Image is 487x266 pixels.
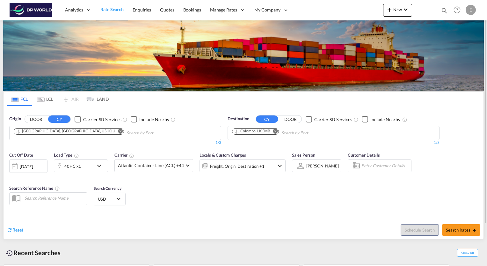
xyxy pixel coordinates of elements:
span: Search Currency [94,186,121,191]
span: Customer Details [348,152,380,158]
input: Chips input. [281,128,342,138]
md-icon: icon-arrow-right [472,228,476,233]
span: Load Type [54,152,79,158]
div: Include Nearby [139,116,169,123]
span: Locals & Custom Charges [200,152,246,158]
md-checkbox: Checkbox No Ink [75,116,121,122]
div: icon-refreshReset [7,227,23,234]
div: E [466,5,476,15]
md-pagination-wrapper: Use the left and right arrow keys to navigate between tabs [7,92,109,106]
md-icon: Unchecked: Ignores neighbouring ports when fetching rates.Checked : Includes neighbouring ports w... [171,117,176,122]
md-icon: The selected Trucker/Carrierwill be displayed in the rate results If the rates are from another f... [129,153,134,158]
div: 40HC x1icon-chevron-down [54,159,108,172]
div: Colombo, LKCMB [234,129,270,134]
span: Reset [12,227,23,233]
button: DOOR [279,116,302,123]
md-icon: icon-plus 400-fg [386,6,393,13]
div: [DATE] [20,164,33,169]
md-icon: icon-chevron-down [95,162,106,170]
div: [DATE] [9,159,47,173]
span: Enquiries [133,7,151,12]
span: New [386,7,410,12]
div: Houston, TX, USHOU [16,129,115,134]
button: Search Ratesicon-arrow-right [442,224,480,236]
div: [PERSON_NAME] [306,163,339,168]
div: Carrier SD Services [314,116,352,123]
button: CY [48,115,70,123]
span: Origin [9,116,21,122]
input: Search Reference Name [21,193,87,203]
md-icon: Your search will be saved by the below given name [55,186,60,191]
div: Press delete to remove this chip. [16,129,117,134]
md-icon: icon-information-outline [74,153,79,158]
span: Search Reference Name [9,186,60,191]
span: Cut Off Date [9,152,33,158]
img: c08ca190194411f088ed0f3ba295208c.png [10,3,53,17]
md-select: Select Currency: $ USDUnited States Dollar [97,194,122,203]
div: 40HC x1 [64,162,81,171]
div: 1/3 [9,140,221,145]
span: Atlantic Container Line (ACL) +44 [118,162,184,169]
button: DOOR [25,116,47,123]
md-checkbox: Checkbox No Ink [306,116,352,122]
span: Help [452,4,462,15]
button: icon-plus 400-fgNewicon-chevron-down [383,4,412,17]
md-tab-item: FCL [7,92,32,106]
div: Press delete to remove this chip. [234,129,272,134]
md-chips-wrap: Chips container. Use arrow keys to select chips. [13,126,190,138]
div: Carrier SD Services [83,116,121,123]
img: LCL+%26+FCL+BACKGROUND.png [3,20,484,91]
md-icon: icon-refresh [7,227,12,233]
div: Help [452,4,466,16]
md-select: Sales Person: Eugene Kim [306,161,339,170]
span: Manage Rates [210,7,237,13]
span: Sales Person [292,152,315,158]
span: Carrier [114,152,134,158]
md-icon: Unchecked: Ignores neighbouring ports when fetching rates.Checked : Includes neighbouring ports w... [402,117,407,122]
span: USD [98,196,116,202]
md-icon: Unchecked: Search for CY (Container Yard) services for all selected carriers.Checked : Search for... [353,117,359,122]
span: Show All [457,249,478,257]
md-tab-item: LCL [32,92,58,106]
md-icon: icon-chevron-down [402,6,410,13]
div: Freight Origin Destination Factory Stuffing [210,162,265,171]
input: Enter Customer Details [361,161,409,171]
span: Rate Search [100,7,124,12]
div: Recent Searches [3,246,63,260]
span: Search Rates [446,227,476,233]
md-checkbox: Checkbox No Ink [131,116,169,122]
md-checkbox: Checkbox No Ink [362,116,400,122]
div: Freight Origin Destination Factory Stuffingicon-chevron-down [200,159,286,172]
md-icon: icon-magnify [441,7,448,14]
md-icon: Unchecked: Search for CY (Container Yard) services for all selected carriers.Checked : Search for... [122,117,127,122]
div: Include Nearby [370,116,400,123]
button: CY [256,115,278,123]
span: Destination [228,116,249,122]
input: Chips input. [127,128,187,138]
button: Remove [269,129,279,135]
span: Bookings [183,7,201,12]
span: Analytics [65,7,83,13]
md-icon: icon-chevron-down [276,162,284,170]
button: Remove [114,129,124,135]
md-tab-item: LAND [83,92,109,106]
div: OriginDOOR CY Checkbox No InkUnchecked: Search for CY (Container Yard) services for all selected ... [4,106,483,239]
span: Quotes [160,7,174,12]
span: My Company [254,7,280,13]
div: icon-magnify [441,7,448,17]
button: Note: By default Schedule search will only considerorigin ports, destination ports and cut off da... [401,224,439,236]
md-chips-wrap: Chips container. Use arrow keys to select chips. [231,126,345,138]
div: 1/3 [228,140,440,145]
md-datepicker: Select [9,172,14,181]
md-icon: icon-backup-restore [6,249,13,257]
